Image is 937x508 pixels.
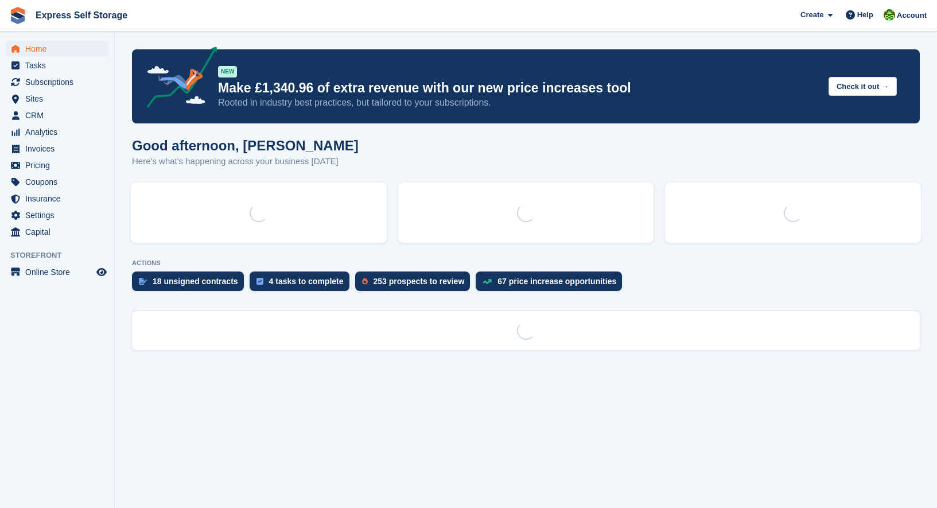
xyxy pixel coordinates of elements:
[857,9,873,21] span: Help
[132,272,250,297] a: 18 unsigned contracts
[250,272,355,297] a: 4 tasks to complete
[6,141,108,157] a: menu
[25,41,94,57] span: Home
[476,272,628,297] a: 67 price increase opportunities
[218,96,819,109] p: Rooted in industry best practices, but tailored to your subscriptions.
[25,107,94,123] span: CRM
[6,74,108,90] a: menu
[137,46,217,112] img: price-adjustments-announcement-icon-8257ccfd72463d97f412b2fc003d46551f7dbcb40ab6d574587a9cd5c0d94...
[132,138,359,153] h1: Good afternoon, [PERSON_NAME]
[6,124,108,140] a: menu
[6,41,108,57] a: menu
[362,278,368,285] img: prospect-51fa495bee0391a8d652442698ab0144808aea92771e9ea1ae160a38d050c398.svg
[25,174,94,190] span: Coupons
[6,224,108,240] a: menu
[25,141,94,157] span: Invoices
[269,277,344,286] div: 4 tasks to complete
[800,9,823,21] span: Create
[10,250,114,261] span: Storefront
[374,277,465,286] div: 253 prospects to review
[25,224,94,240] span: Capital
[6,174,108,190] a: menu
[132,155,359,168] p: Here's what's happening across your business [DATE]
[829,77,897,96] button: Check it out →
[153,277,238,286] div: 18 unsigned contracts
[256,278,263,285] img: task-75834270c22a3079a89374b754ae025e5fb1db73e45f91037f5363f120a921f8.svg
[6,157,108,173] a: menu
[884,9,895,21] img: Sonia Shah
[25,74,94,90] span: Subscriptions
[218,66,237,77] div: NEW
[355,272,476,297] a: 253 prospects to review
[139,278,147,285] img: contract_signature_icon-13c848040528278c33f63329250d36e43548de30e8caae1d1a13099fd9432cc5.svg
[6,207,108,223] a: menu
[25,264,94,280] span: Online Store
[25,207,94,223] span: Settings
[6,107,108,123] a: menu
[25,57,94,73] span: Tasks
[132,259,920,267] p: ACTIONS
[483,279,492,284] img: price_increase_opportunities-93ffe204e8149a01c8c9dc8f82e8f89637d9d84a8eef4429ea346261dce0b2c0.svg
[6,91,108,107] a: menu
[497,277,616,286] div: 67 price increase opportunities
[9,7,26,24] img: stora-icon-8386f47178a22dfd0bd8f6a31ec36ba5ce8667c1dd55bd0f319d3a0aa187defe.svg
[25,124,94,140] span: Analytics
[6,264,108,280] a: menu
[6,191,108,207] a: menu
[25,157,94,173] span: Pricing
[897,10,927,21] span: Account
[218,80,819,96] p: Make £1,340.96 of extra revenue with our new price increases tool
[25,191,94,207] span: Insurance
[31,6,132,25] a: Express Self Storage
[25,91,94,107] span: Sites
[95,265,108,279] a: Preview store
[6,57,108,73] a: menu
